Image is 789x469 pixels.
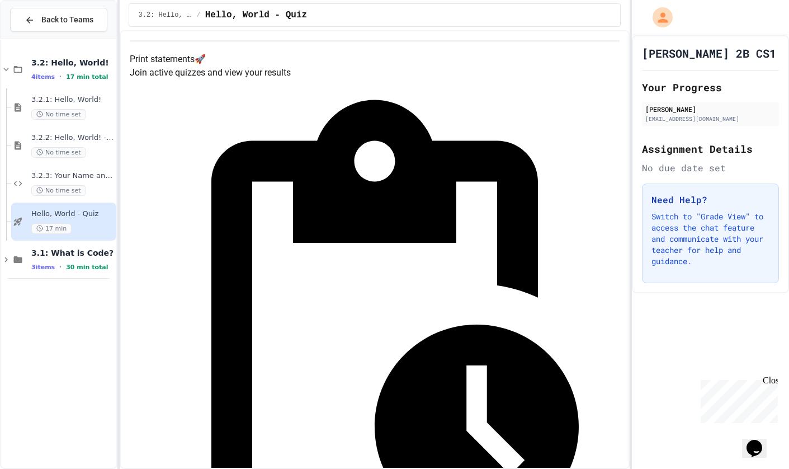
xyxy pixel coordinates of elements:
p: Join active quizzes and view your results [130,66,620,79]
h2: Your Progress [642,79,779,95]
iframe: chat widget [742,424,778,458]
span: 30 min total [66,264,108,271]
h4: Print statements 🚀 [130,53,620,66]
div: [EMAIL_ADDRESS][DOMAIN_NAME] [645,115,776,123]
span: 17 min [31,223,72,234]
h2: Assignment Details [642,141,779,157]
span: No time set [31,147,86,158]
h1: [PERSON_NAME] 2B CS1 [642,45,776,61]
p: Switch to "Grade View" to access the chat feature and communicate with your teacher for help and ... [651,211,769,267]
span: / [196,11,200,20]
span: 3.2: Hello, World! [31,58,114,68]
span: Hello, World - Quiz [205,8,307,22]
span: 3.2.3: Your Name and Favorite Movie [31,171,114,181]
span: Back to Teams [41,14,93,26]
div: No due date set [642,161,779,175]
button: Back to Teams [10,8,107,32]
span: 3.2.1: Hello, World! [31,95,114,105]
span: • [59,72,62,81]
span: 3.2: Hello, World! [138,11,192,20]
span: No time set [31,185,86,196]
div: [PERSON_NAME] [645,104,776,114]
span: 3.1: What is Code? [31,248,114,258]
span: No time set [31,109,86,120]
span: • [59,262,62,271]
span: 3 items [31,264,55,271]
span: Hello, World - Quiz [31,209,114,219]
iframe: chat widget [696,376,778,423]
div: My Account [641,4,675,30]
span: 3.2.2: Hello, World! - Review [31,133,114,143]
span: 4 items [31,73,55,81]
div: Chat with us now!Close [4,4,77,71]
h3: Need Help? [651,193,769,207]
span: 17 min total [66,73,108,81]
